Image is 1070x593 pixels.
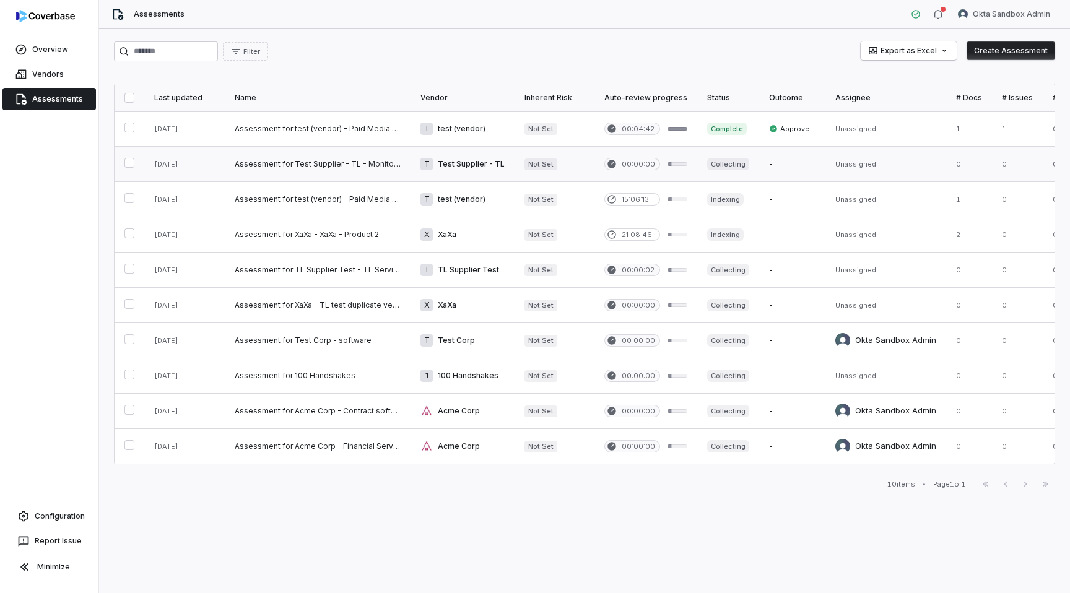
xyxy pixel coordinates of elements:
[16,10,75,22] img: logo-D7KZi-bG.svg
[958,9,968,19] img: Okta Sandbox Admin avatar
[134,9,185,19] span: Assessments
[154,93,215,103] div: Last updated
[950,5,1058,24] button: Okta Sandbox Admin avatarOkta Sandbox Admin
[861,41,957,60] button: Export as Excel
[604,93,687,103] div: Auto-review progress
[967,41,1055,60] button: Create Assessment
[707,93,749,103] div: Status
[973,9,1050,19] span: Okta Sandbox Admin
[235,93,401,103] div: Name
[759,358,825,394] td: -
[223,42,268,61] button: Filter
[956,93,982,103] div: # Docs
[2,63,96,85] a: Vendors
[759,147,825,182] td: -
[759,182,825,217] td: -
[2,88,96,110] a: Assessments
[524,93,585,103] div: Inherent Risk
[759,217,825,253] td: -
[933,480,966,489] div: Page 1 of 1
[923,480,926,488] div: •
[759,288,825,323] td: -
[835,333,850,348] img: Okta Sandbox Admin avatar
[5,505,94,527] a: Configuration
[5,530,94,552] button: Report Issue
[769,93,816,103] div: Outcome
[2,38,96,61] a: Overview
[759,323,825,358] td: -
[835,439,850,454] img: Okta Sandbox Admin avatar
[1002,93,1033,103] div: # Issues
[759,253,825,288] td: -
[243,47,260,56] span: Filter
[835,404,850,418] img: Okta Sandbox Admin avatar
[5,555,94,579] button: Minimize
[835,93,936,103] div: Assignee
[759,394,825,429] td: -
[759,429,825,464] td: -
[420,93,505,103] div: Vendor
[887,480,915,489] div: 10 items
